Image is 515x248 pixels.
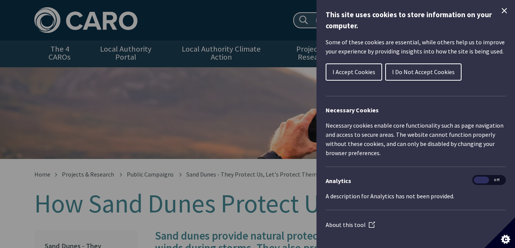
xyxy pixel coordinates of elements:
span: Off [489,177,504,184]
p: Necessary cookies enable core functionality such as page navigation and access to secure areas. T... [326,121,506,157]
a: About this tool [326,221,375,229]
h3: Analytics [326,176,506,185]
button: Close Cookie Control [500,6,509,15]
span: I Do Not Accept Cookies [392,68,455,76]
h1: This site uses cookies to store information on your computer. [326,9,506,31]
button: Set cookie preferences [484,217,515,248]
h2: Necessary Cookies [326,105,506,115]
p: Some of these cookies are essential, while others help us to improve your experience by providing... [326,37,506,56]
span: On [474,177,489,184]
p: A description for Analytics has not been provided. [326,191,506,201]
button: I Accept Cookies [326,63,382,81]
span: I Accept Cookies [333,68,375,76]
button: I Do Not Accept Cookies [385,63,462,81]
